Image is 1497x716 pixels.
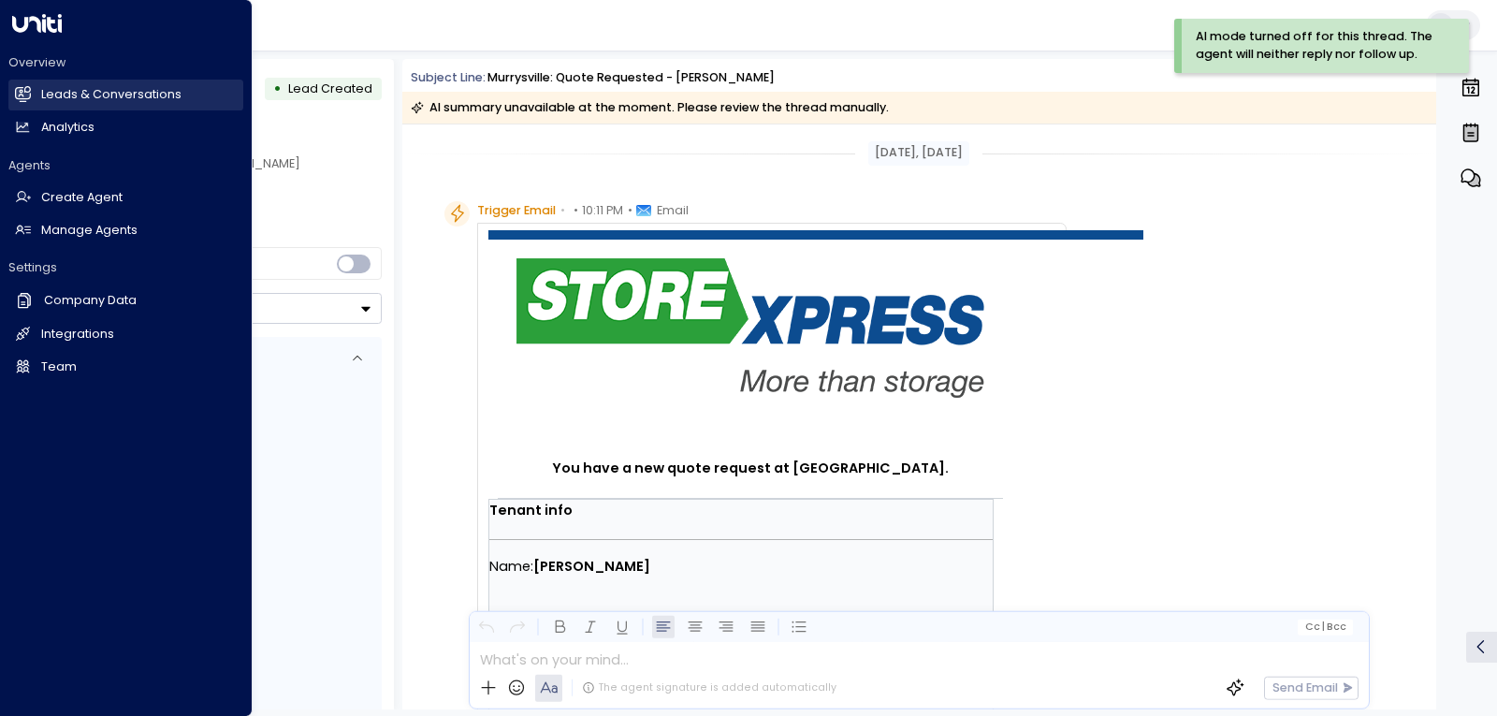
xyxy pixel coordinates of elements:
[657,201,689,220] span: Email
[533,557,650,576] strong: [PERSON_NAME]
[582,201,623,220] span: 10:11 PM
[582,680,836,695] div: The agent signature is added automatically
[41,358,77,376] h2: Team
[41,189,123,207] h2: Create Agent
[1196,28,1441,64] div: AI mode turned off for this thread. The agent will neither reply nor follow up.
[487,69,775,87] div: Murrysville: Quote Requested - [PERSON_NAME]
[8,54,243,71] h2: Overview
[288,80,372,96] span: Lead Created
[489,549,533,583] span: Name:
[8,352,243,383] a: Team
[628,201,632,220] span: •
[411,69,486,85] span: Subject Line:
[44,292,137,310] h2: Company Data
[552,459,949,477] strong: You have a new quote request at [GEOGRAPHIC_DATA].
[477,201,556,220] span: Trigger Email
[868,141,969,166] div: [DATE], [DATE]
[8,259,243,276] h2: Settings
[506,616,530,639] button: Redo
[41,222,138,240] h2: Manage Agents
[1304,621,1346,633] span: Cc Bcc
[8,80,243,110] a: Leads & Conversations
[1322,621,1325,633] span: |
[489,501,573,519] strong: Tenant info
[489,608,534,642] span: Phone:
[8,215,243,246] a: Manage Agents
[1298,619,1353,635] button: Cc|Bcc
[474,616,498,639] button: Undo
[41,86,182,104] h2: Leads & Conversations
[516,258,984,398] img: STORExpress%20logo.png
[560,201,565,220] span: •
[8,285,243,316] a: Company Data
[574,201,578,220] span: •
[8,183,243,213] a: Create Agent
[8,157,243,174] h2: Agents
[41,119,94,137] h2: Analytics
[411,98,889,117] div: AI summary unavailable at the moment. Please review the thread manually.
[41,326,114,343] h2: Integrations
[273,74,282,104] div: •
[8,319,243,350] a: Integrations
[8,112,243,143] a: Analytics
